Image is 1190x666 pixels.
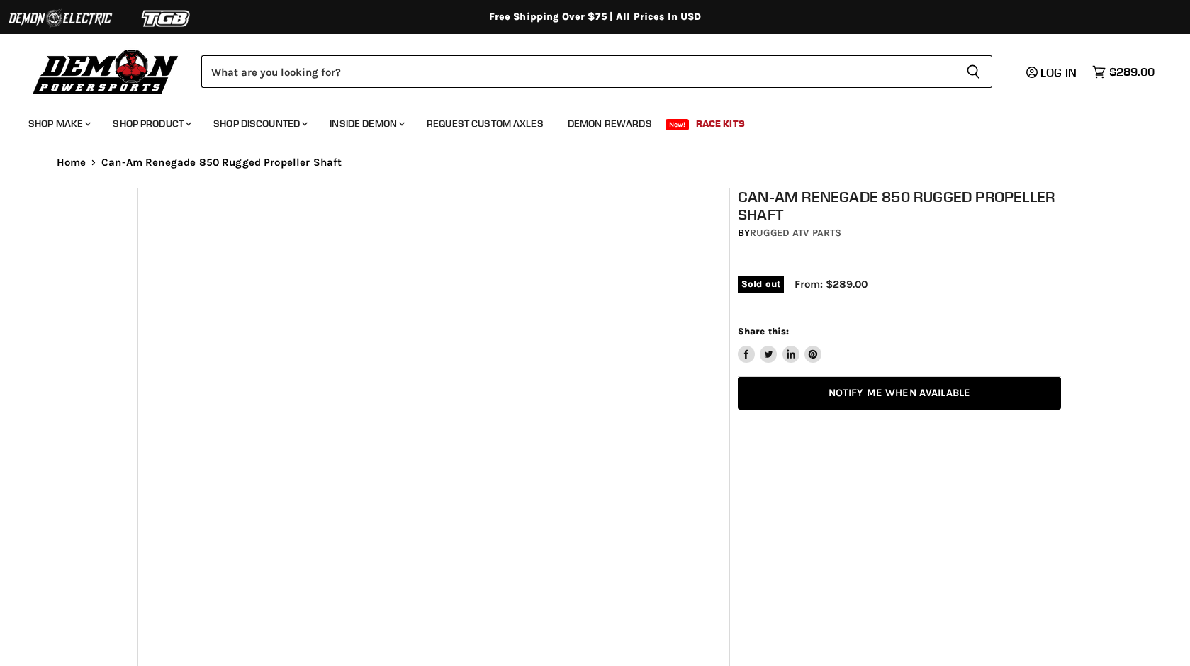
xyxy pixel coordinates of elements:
input: Search [201,55,955,88]
a: Rugged ATV Parts [750,227,841,239]
span: Sold out [738,276,784,292]
span: New! [666,119,690,130]
span: From: $289.00 [795,278,868,290]
h1: Can-Am Renegade 850 Rugged Propeller Shaft [738,188,1061,223]
span: Share this: [738,326,789,337]
img: TGB Logo 2 [113,5,220,32]
a: $289.00 [1085,62,1162,82]
a: Shop Product [102,109,200,138]
button: Search [955,55,992,88]
span: Log in [1040,65,1077,79]
a: Shop Discounted [203,109,316,138]
ul: Main menu [18,103,1151,138]
a: Home [57,157,86,169]
form: Product [201,55,992,88]
img: Demon Powersports [28,46,184,96]
a: Demon Rewards [557,109,663,138]
div: Free Shipping Over $75 | All Prices In USD [28,11,1162,23]
a: Request Custom Axles [416,109,554,138]
a: Shop Make [18,109,99,138]
a: Inside Demon [319,109,413,138]
a: Race Kits [685,109,756,138]
a: Notify Me When Available [738,377,1061,410]
span: $289.00 [1109,65,1155,79]
img: Demon Electric Logo 2 [7,5,113,32]
aside: Share this: [738,325,822,363]
span: Can-Am Renegade 850 Rugged Propeller Shaft [101,157,342,169]
a: Log in [1020,66,1085,79]
div: by [738,225,1061,241]
nav: Breadcrumbs [28,157,1162,169]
